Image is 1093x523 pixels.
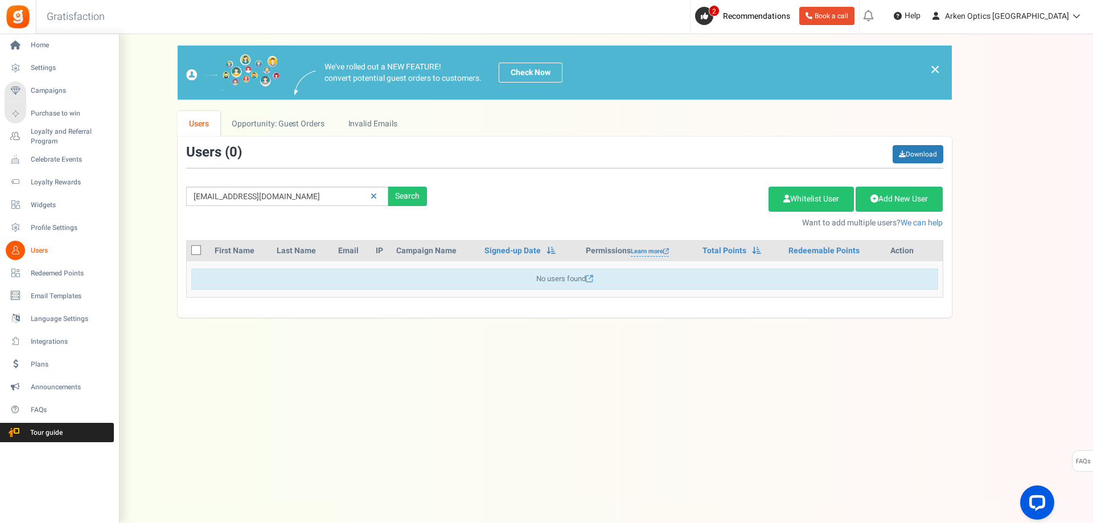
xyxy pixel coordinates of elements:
span: Loyalty and Referral Program [31,127,114,146]
span: Arken Optics [GEOGRAPHIC_DATA] [945,10,1069,22]
span: Celebrate Events [31,155,110,164]
a: Announcements [5,377,114,397]
a: Signed-up Date [484,245,541,257]
span: FAQs [31,405,110,415]
div: Search [388,187,427,206]
p: Want to add multiple users? [444,217,943,229]
img: Gratisfaction [5,4,31,30]
div: No users found [191,269,938,290]
a: Help [889,7,925,25]
span: Widgets [31,200,110,210]
input: Search by email or name [186,187,388,206]
a: Add New User [856,187,943,212]
th: First Name [210,241,272,261]
a: Email Templates [5,286,114,306]
a: Users [178,111,221,137]
span: Tour guide [5,428,85,438]
th: Action [886,241,943,261]
a: Download [893,145,943,163]
a: Redeemed Points [5,263,114,283]
span: 0 [229,142,237,162]
a: Language Settings [5,309,114,328]
a: Plans [5,355,114,374]
th: Campaign Name [392,241,479,261]
span: Announcements [31,382,110,392]
a: Widgets [5,195,114,215]
span: Home [31,40,110,50]
p: We've rolled out a NEW FEATURE! convert potential guest orders to customers. [324,61,482,84]
h3: Gratisfaction [34,6,117,28]
h3: Users ( ) [186,145,242,160]
span: FAQs [1075,451,1091,472]
img: images [186,54,280,91]
th: Email [334,241,371,261]
a: 2 Recommendations [695,7,795,25]
span: Settings [31,63,110,73]
a: Learn more [631,247,669,257]
img: images [294,71,316,95]
a: We can help [901,217,943,229]
th: Permissions [581,241,698,261]
a: Total Points [702,245,746,257]
span: 2 [709,5,720,17]
a: Settings [5,59,114,78]
span: Campaigns [31,86,110,96]
span: Language Settings [31,314,110,324]
a: Reset [365,187,383,207]
a: Integrations [5,332,114,351]
a: Whitelist User [769,187,854,212]
a: Campaigns [5,81,114,101]
span: Loyalty Rewards [31,178,110,187]
th: IP [371,241,392,261]
span: Users [31,246,110,256]
a: Redeemable Points [788,245,860,257]
a: Celebrate Events [5,150,114,169]
span: Help [902,10,921,22]
span: Profile Settings [31,223,110,233]
a: Book a call [799,7,854,25]
a: FAQs [5,400,114,419]
a: × [930,63,940,76]
span: Redeemed Points [31,269,110,278]
span: Plans [31,360,110,369]
th: Last Name [272,241,334,261]
span: Purchase to win [31,109,110,118]
a: Home [5,36,114,55]
a: Opportunity: Guest Orders [220,111,336,137]
span: Recommendations [723,10,790,22]
a: Check Now [499,63,562,83]
a: Profile Settings [5,218,114,237]
a: Loyalty and Referral Program [5,127,114,146]
span: Integrations [31,337,110,347]
a: Invalid Emails [336,111,409,137]
span: Email Templates [31,291,110,301]
a: Users [5,241,114,260]
a: Loyalty Rewards [5,172,114,192]
a: Purchase to win [5,104,114,123]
